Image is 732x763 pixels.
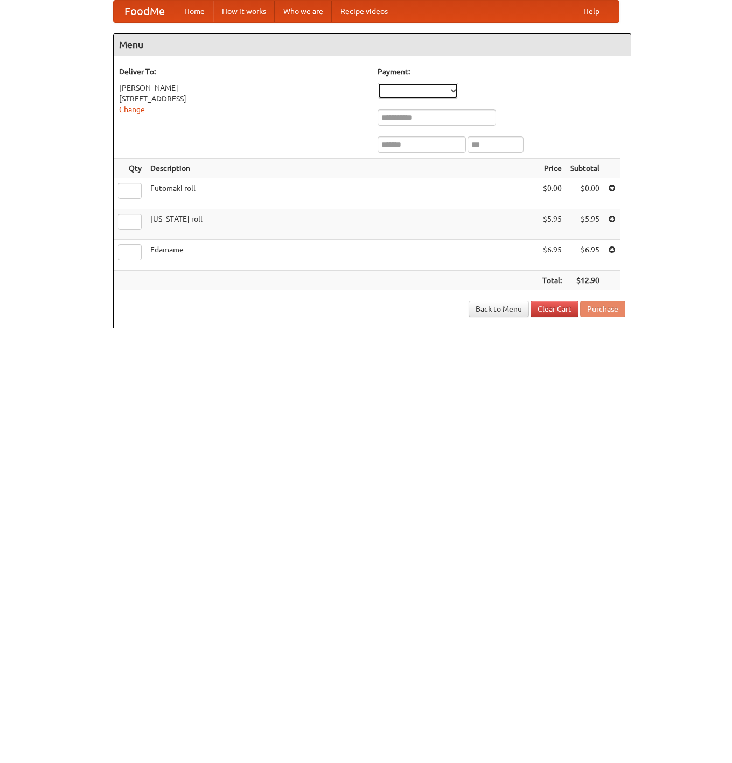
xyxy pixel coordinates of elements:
button: Purchase [580,301,625,317]
td: Edamame [146,240,538,271]
a: Back to Menu [469,301,529,317]
th: Subtotal [566,159,604,178]
a: FoodMe [114,1,176,22]
th: Total: [538,271,566,291]
a: Change [119,105,145,114]
h5: Deliver To: [119,66,367,77]
a: Who we are [275,1,332,22]
td: $0.00 [538,178,566,209]
th: $12.90 [566,271,604,291]
td: $0.00 [566,178,604,209]
td: $6.95 [538,240,566,271]
h5: Payment: [378,66,625,77]
a: Help [575,1,608,22]
div: [PERSON_NAME] [119,83,367,93]
a: Clear Cart [531,301,578,317]
a: How it works [213,1,275,22]
td: $5.95 [538,209,566,240]
a: Home [176,1,213,22]
th: Price [538,159,566,178]
td: Futomaki roll [146,178,538,209]
th: Qty [114,159,146,178]
h4: Menu [114,34,631,56]
td: [US_STATE] roll [146,209,538,240]
td: $5.95 [566,209,604,240]
td: $6.95 [566,240,604,271]
th: Description [146,159,538,178]
div: [STREET_ADDRESS] [119,93,367,104]
a: Recipe videos [332,1,396,22]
